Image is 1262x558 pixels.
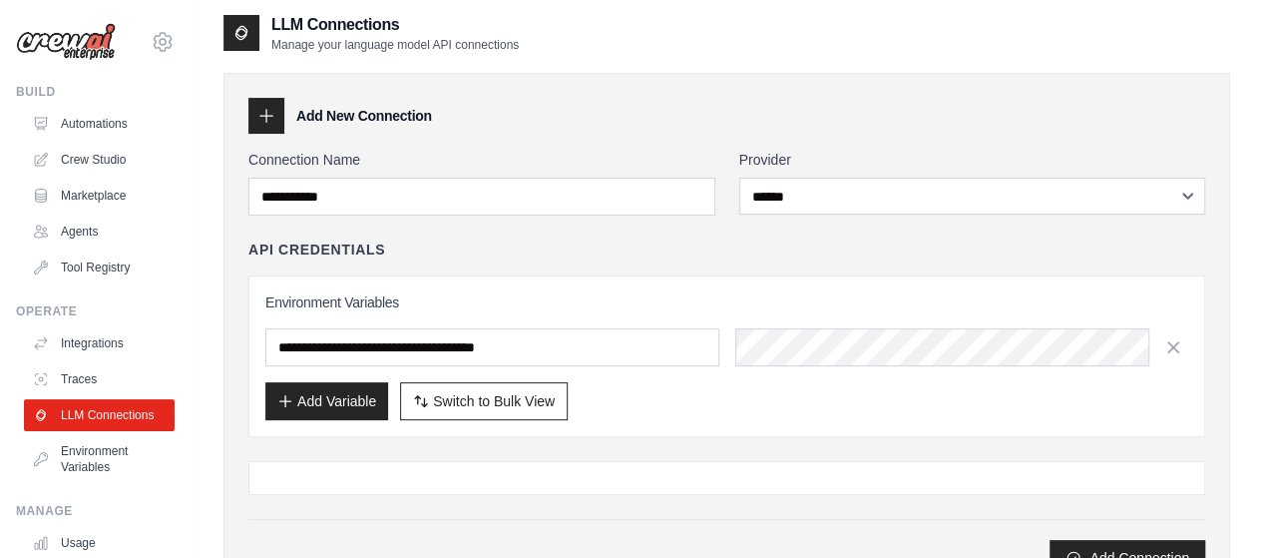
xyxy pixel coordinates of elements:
[24,399,175,431] a: LLM Connections
[400,382,568,420] button: Switch to Bulk View
[24,216,175,248] a: Agents
[16,503,175,519] div: Manage
[248,150,715,170] label: Connection Name
[24,363,175,395] a: Traces
[24,252,175,283] a: Tool Registry
[24,144,175,176] a: Crew Studio
[265,382,388,420] button: Add Variable
[296,106,432,126] h3: Add New Connection
[24,108,175,140] a: Automations
[24,327,175,359] a: Integrations
[271,13,519,37] h2: LLM Connections
[265,292,1188,312] h3: Environment Variables
[16,23,116,61] img: Logo
[433,391,555,411] span: Switch to Bulk View
[16,84,175,100] div: Build
[739,150,1206,170] label: Provider
[24,435,175,483] a: Environment Variables
[24,180,175,212] a: Marketplace
[271,37,519,53] p: Manage your language model API connections
[16,303,175,319] div: Operate
[248,240,385,260] h4: API Credentials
